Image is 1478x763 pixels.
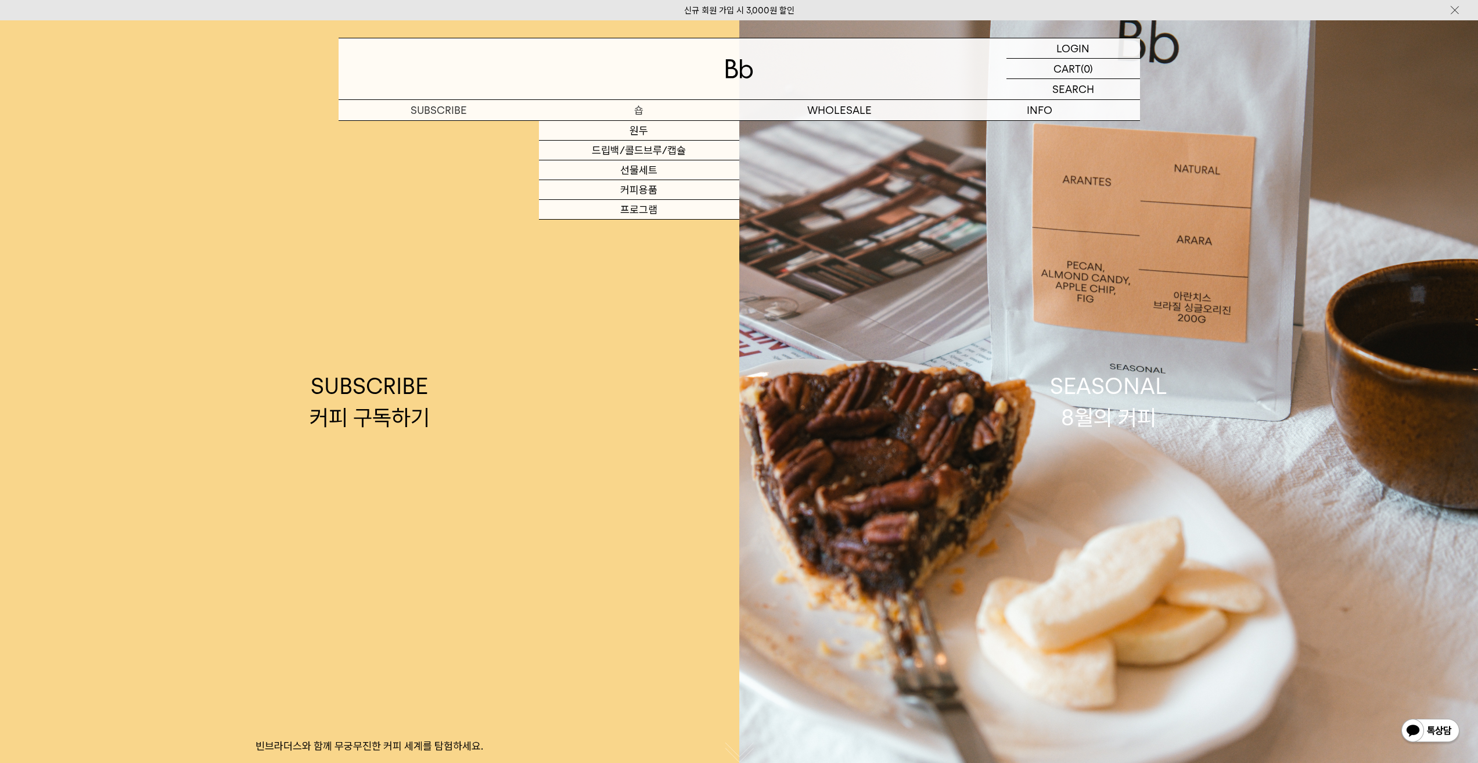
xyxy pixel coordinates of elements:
[539,141,739,160] a: 드립백/콜드브루/캡슐
[1006,38,1140,59] a: LOGIN
[539,200,739,220] a: 프로그램
[539,100,739,120] a: 숍
[310,371,430,432] div: SUBSCRIBE 커피 구독하기
[1056,38,1089,58] p: LOGIN
[539,160,739,180] a: 선물세트
[725,59,753,78] img: 로고
[1053,59,1081,78] p: CART
[684,5,794,16] a: 신규 회원 가입 시 3,000원 할인
[539,121,739,141] a: 원두
[1081,59,1093,78] p: (0)
[1052,79,1094,99] p: SEARCH
[1006,59,1140,79] a: CART (0)
[739,100,940,120] p: WHOLESALE
[940,100,1140,120] p: INFO
[539,180,739,200] a: 커피용품
[1050,371,1167,432] div: SEASONAL 8월의 커피
[339,100,539,120] a: SUBSCRIBE
[1400,718,1461,746] img: 카카오톡 채널 1:1 채팅 버튼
